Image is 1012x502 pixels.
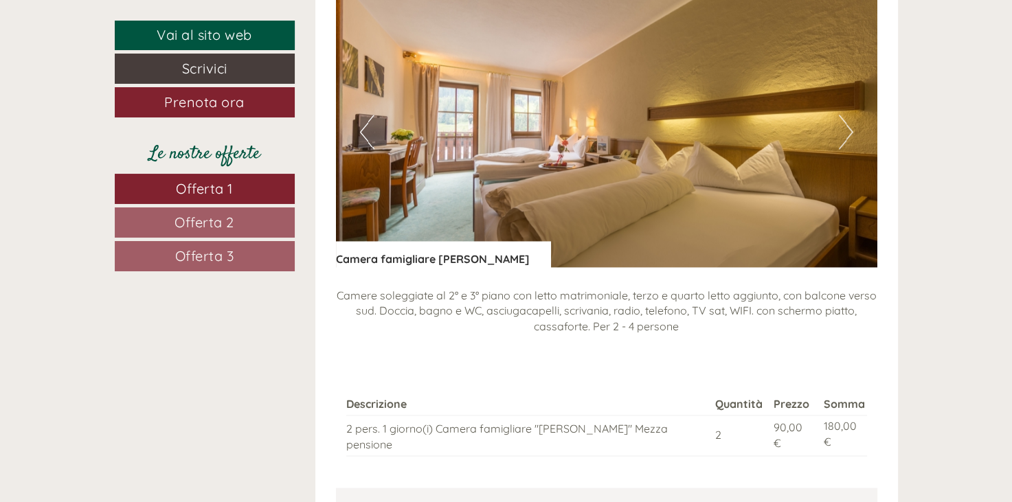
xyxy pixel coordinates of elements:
[115,21,295,50] a: Vai al sito web
[839,115,853,149] button: Next
[115,54,295,84] a: Scrivici
[175,247,234,264] span: Offerta 3
[346,393,710,415] th: Descrizione
[115,87,295,117] a: Prenota ora
[710,393,768,415] th: Quantità
[818,415,867,455] td: 180,00 €
[710,415,768,455] td: 2
[336,288,877,335] p: Camere soleggiate al 2° e 3° piano con letto matrimoniale, terzo e quarto letto aggiunto, con bal...
[176,180,233,197] span: Offerta 1
[336,241,550,267] div: Camera famigliare [PERSON_NAME]
[21,67,217,76] small: 12:22
[115,141,295,167] div: Le nostre offerte
[346,415,710,455] td: 2 pers. 1 giorno(i) Camera famigliare "[PERSON_NAME]" Mezza pensione
[467,356,542,386] button: Invia
[360,115,374,149] button: Previous
[774,420,802,450] span: 90,00 €
[768,393,818,415] th: Prezzo
[10,37,224,79] div: Buon giorno, come possiamo aiutarla?
[21,40,217,51] div: Hotel Weisses Lamm
[245,10,297,34] div: [DATE]
[175,214,234,231] span: Offerta 2
[818,393,867,415] th: Somma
